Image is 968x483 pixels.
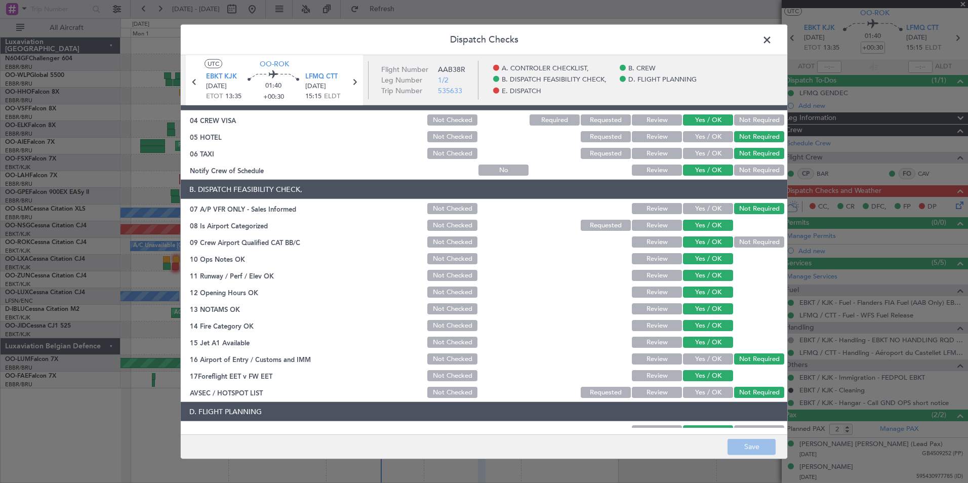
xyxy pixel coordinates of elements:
button: Not Required [734,425,784,436]
button: Not Required [734,148,784,159]
button: Not Required [734,131,784,142]
button: Not Required [734,203,784,214]
button: Not Required [734,387,784,398]
header: Dispatch Checks [181,25,787,55]
button: Not Required [734,353,784,365]
button: Not Required [734,165,784,176]
button: Not Required [734,114,784,126]
button: Not Required [734,236,784,248]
